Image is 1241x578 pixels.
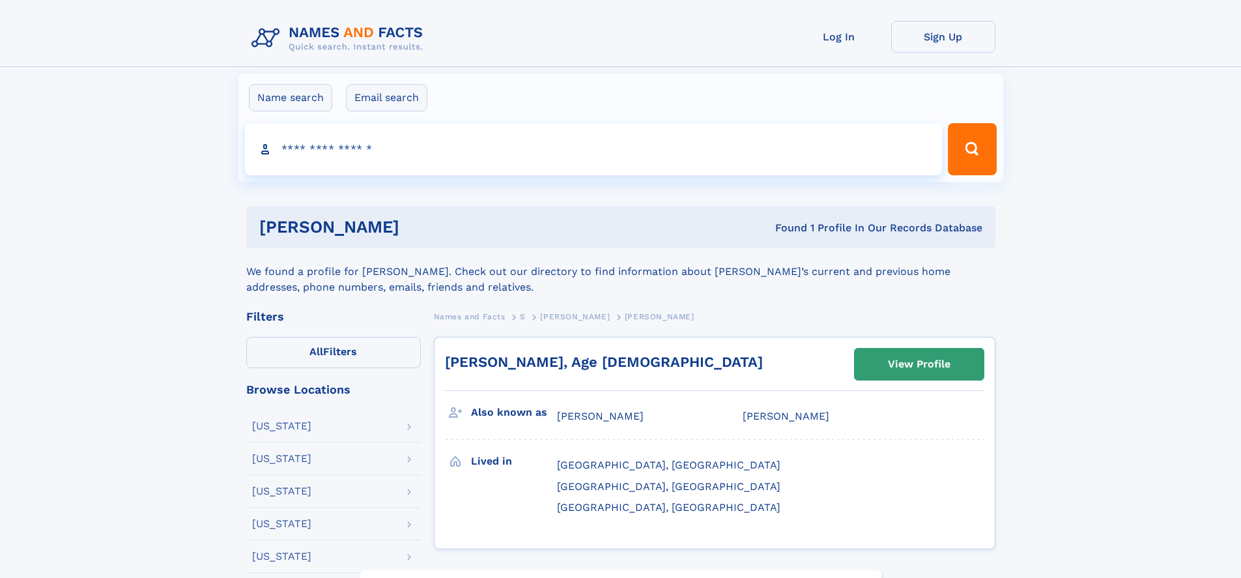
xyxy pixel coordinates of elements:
div: [US_STATE] [252,486,311,497]
a: Names and Facts [434,308,506,325]
div: [US_STATE] [252,421,311,431]
span: [PERSON_NAME] [625,312,694,321]
input: search input [245,123,943,175]
a: View Profile [855,349,984,380]
div: [US_STATE] [252,454,311,464]
div: Filters [246,311,421,323]
a: S [520,308,526,325]
label: Name search [249,84,332,111]
label: Email search [346,84,427,111]
span: [PERSON_NAME] [540,312,610,321]
span: [PERSON_NAME] [557,410,644,422]
a: [PERSON_NAME], Age [DEMOGRAPHIC_DATA] [445,354,763,370]
span: [GEOGRAPHIC_DATA], [GEOGRAPHIC_DATA] [557,480,780,493]
div: We found a profile for [PERSON_NAME]. Check out our directory to find information about [PERSON_N... [246,248,995,295]
span: All [309,345,323,358]
label: Filters [246,337,421,368]
span: S [520,312,526,321]
button: Search Button [948,123,996,175]
span: [PERSON_NAME] [743,410,829,422]
span: [GEOGRAPHIC_DATA], [GEOGRAPHIC_DATA] [557,459,780,471]
div: [US_STATE] [252,551,311,562]
div: View Profile [888,349,950,379]
a: Sign Up [891,21,995,53]
h3: Lived in [471,450,557,472]
div: Browse Locations [246,384,421,396]
div: Found 1 Profile In Our Records Database [587,221,982,235]
h3: Also known as [471,401,557,424]
h1: [PERSON_NAME] [259,219,588,235]
img: Logo Names and Facts [246,21,434,56]
a: [PERSON_NAME] [540,308,610,325]
a: Log In [787,21,891,53]
span: [GEOGRAPHIC_DATA], [GEOGRAPHIC_DATA] [557,501,780,513]
div: [US_STATE] [252,519,311,529]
